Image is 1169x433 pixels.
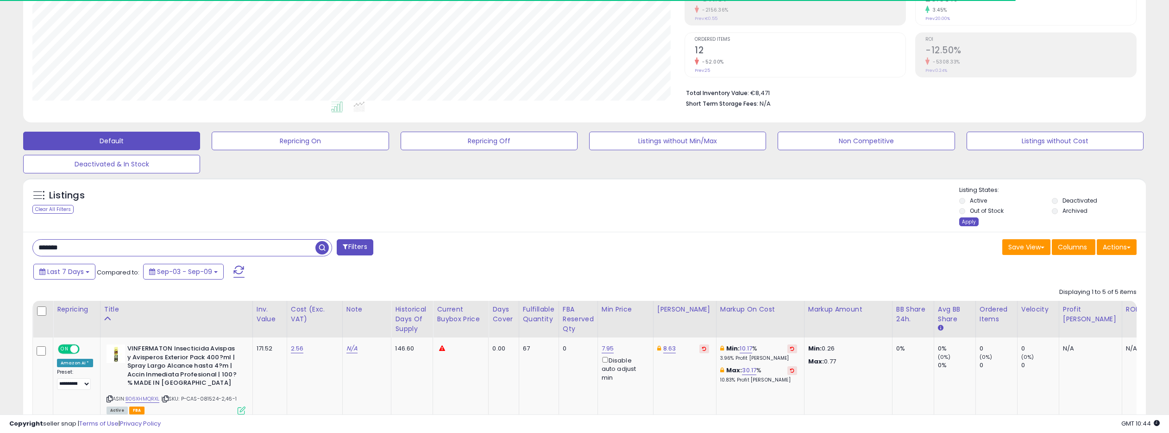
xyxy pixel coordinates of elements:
div: 146.60 [395,344,426,353]
div: % [720,344,797,362]
div: Apply [959,217,979,226]
div: seller snap | | [9,420,161,428]
span: Sep-03 - Sep-09 [157,267,212,276]
strong: Copyright [9,419,43,428]
div: 171.52 [257,344,280,353]
a: 30.17 [742,366,756,375]
h5: Listings [49,189,85,202]
a: Privacy Policy [120,419,161,428]
b: Min: [726,344,740,353]
label: Active [970,197,987,204]
button: Non Competitive [778,132,955,150]
div: Current Buybox Price [437,305,484,324]
button: Save View [1002,239,1050,255]
small: -5308.33% [930,58,960,65]
div: % [720,366,797,383]
div: Repricing [57,305,96,314]
li: €8,471 [686,87,1130,98]
button: Default [23,132,200,150]
small: (0%) [1021,353,1034,361]
small: Avg BB Share. [938,324,943,332]
a: B06XHMQRXL [126,395,160,403]
div: Profit [PERSON_NAME] [1063,305,1118,324]
button: Listings without Cost [967,132,1144,150]
span: ON [59,345,70,353]
div: 0% [938,361,975,369]
p: Listing States: [959,186,1146,195]
div: Avg BB Share [938,305,972,324]
b: Total Inventory Value: [686,89,749,97]
img: 313Qt4oC+dL._SL40_.jpg [107,344,125,363]
button: Deactivated & In Stock [23,155,200,173]
div: Clear All Filters [32,205,74,214]
span: Ordered Items [695,37,905,42]
p: 0.26 [808,344,885,353]
div: Min Price [602,305,649,314]
b: Max: [726,366,742,375]
small: -52.00% [699,58,724,65]
div: Title [104,305,249,314]
span: | SKU: P-CAS-081524-2,46-1 [161,395,237,402]
div: Inv. value [257,305,283,324]
div: Markup on Cost [720,305,800,314]
b: VINFERMATON Insecticida Avispas y Avisperos Exterior Pack 400?ml | Spray Largo Alcance hasta 4?m ... [127,344,240,390]
small: (0%) [938,353,951,361]
div: 0 [980,361,1017,369]
th: The percentage added to the cost of goods (COGS) that forms the calculator for Min & Max prices. [716,301,804,337]
h2: 12 [695,45,905,57]
label: Out of Stock [970,207,1004,215]
div: Displaying 1 to 5 of 5 items [1059,288,1137,297]
div: 0 [1021,344,1059,353]
a: Terms of Use [79,419,119,428]
small: Prev: €0.55 [695,16,717,21]
div: Days Cover [492,305,515,324]
a: 2.56 [291,344,304,353]
div: 0 [980,344,1017,353]
button: Repricing On [212,132,389,150]
div: 0 [563,344,591,353]
div: Velocity [1021,305,1055,314]
div: Disable auto adjust min [602,355,646,382]
div: Historical Days Of Supply [395,305,429,334]
div: FBA Reserved Qty [563,305,594,334]
a: 8.63 [663,344,676,353]
div: 0% [896,344,927,353]
div: ROI [1126,305,1160,314]
small: -2156.36% [699,6,729,13]
button: Repricing Off [401,132,578,150]
div: Note [346,305,388,314]
small: Prev: 0.24% [925,68,947,73]
div: 0 [1021,361,1059,369]
small: (0%) [980,353,993,361]
a: 10.17 [740,344,752,353]
label: Deactivated [1062,197,1097,204]
label: Archived [1062,207,1087,215]
button: Columns [1052,239,1095,255]
strong: Min: [808,344,822,353]
div: Cost (Exc. VAT) [291,305,339,324]
a: 7.95 [602,344,614,353]
span: ROI [925,37,1136,42]
div: N/A [1126,344,1156,353]
button: Last 7 Days [33,264,95,280]
div: N/A [1063,344,1115,353]
span: 2025-09-17 10:44 GMT [1121,419,1160,428]
p: 3.96% Profit [PERSON_NAME] [720,355,797,362]
span: Last 7 Days [47,267,84,276]
button: Filters [337,239,373,255]
div: Fulfillable Quantity [523,305,555,324]
p: 0.77 [808,357,885,366]
button: Actions [1097,239,1137,255]
div: Markup Amount [808,305,888,314]
small: Prev: 25 [695,68,710,73]
strong: Max: [808,357,824,366]
span: N/A [760,99,771,108]
a: N/A [346,344,358,353]
span: Columns [1058,242,1087,252]
div: Amazon AI * [57,359,93,367]
button: Sep-03 - Sep-09 [143,264,224,280]
span: OFF [78,345,93,353]
div: 0.00 [492,344,511,353]
p: 10.83% Profit [PERSON_NAME] [720,377,797,383]
div: [PERSON_NAME] [657,305,712,314]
